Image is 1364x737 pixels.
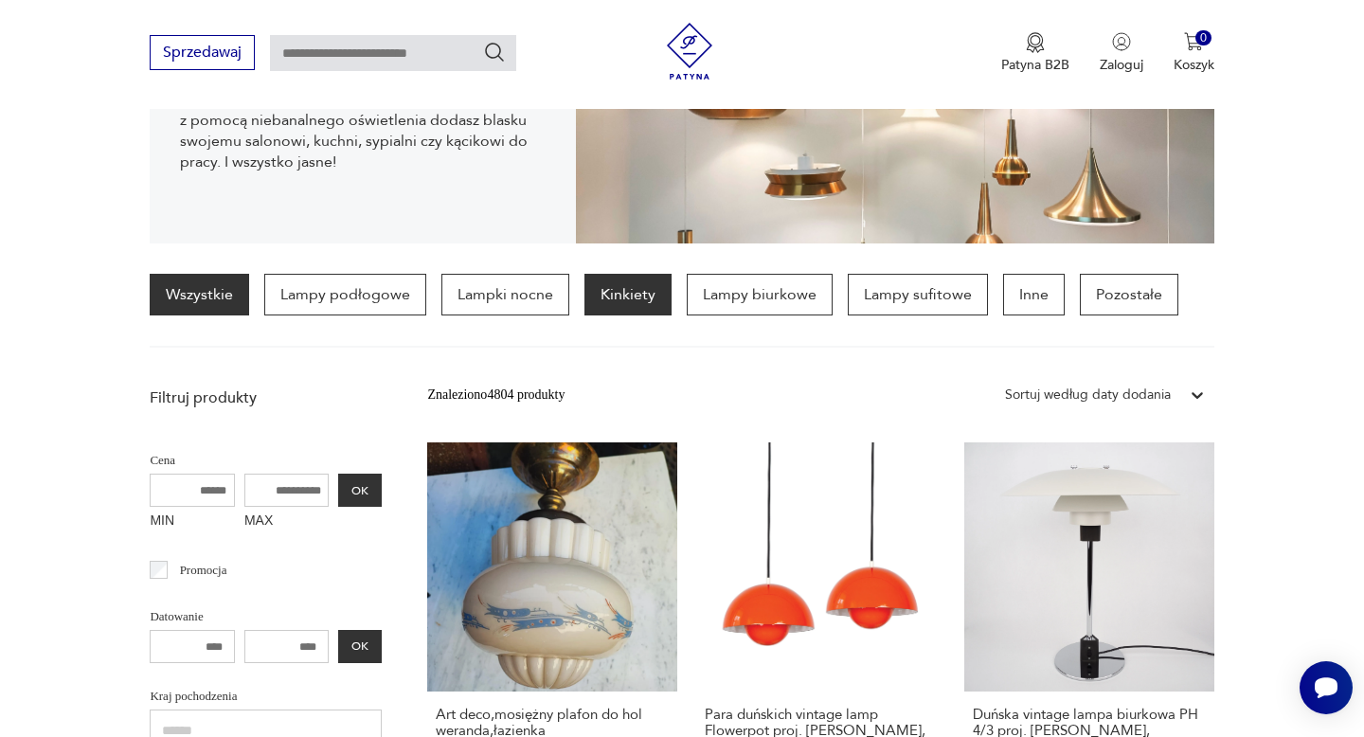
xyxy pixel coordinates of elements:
[1195,30,1211,46] div: 0
[338,630,382,663] button: OK
[1001,32,1069,74] a: Ikona medaluPatyna B2B
[244,507,330,537] label: MAX
[1300,661,1353,714] iframe: Smartsupp widget button
[848,274,988,315] a: Lampy sufitowe
[1174,56,1214,74] p: Koszyk
[264,274,426,315] a: Lampy podłogowe
[1026,32,1045,53] img: Ikona medalu
[1001,56,1069,74] p: Patyna B2B
[150,47,255,61] a: Sprzedawaj
[1112,32,1131,51] img: Ikonka użytkownika
[687,274,833,315] a: Lampy biurkowe
[150,686,382,707] p: Kraj pochodzenia
[483,41,506,63] button: Szukaj
[584,274,672,315] a: Kinkiety
[1174,32,1214,74] button: 0Koszyk
[1184,32,1203,51] img: Ikona koszyka
[661,23,718,80] img: Patyna - sklep z meblami i dekoracjami vintage
[1100,32,1143,74] button: Zaloguj
[180,68,545,172] p: Stojące czy wiszące, biurkowe czy ścienne – lampy retro to niepowtarzalna dekoracja. Przekonaj si...
[441,274,569,315] a: Lampki nocne
[1100,56,1143,74] p: Zaloguj
[1080,274,1178,315] a: Pozostałe
[1001,32,1069,74] button: Patyna B2B
[427,385,565,405] div: Znaleziono 4804 produkty
[338,474,382,507] button: OK
[150,507,235,537] label: MIN
[150,274,249,315] a: Wszystkie
[1005,385,1171,405] div: Sortuj według daty dodania
[1003,274,1065,315] a: Inne
[150,35,255,70] button: Sprzedawaj
[150,387,382,408] p: Filtruj produkty
[150,450,382,471] p: Cena
[150,606,382,627] p: Datowanie
[180,560,227,581] p: Promocja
